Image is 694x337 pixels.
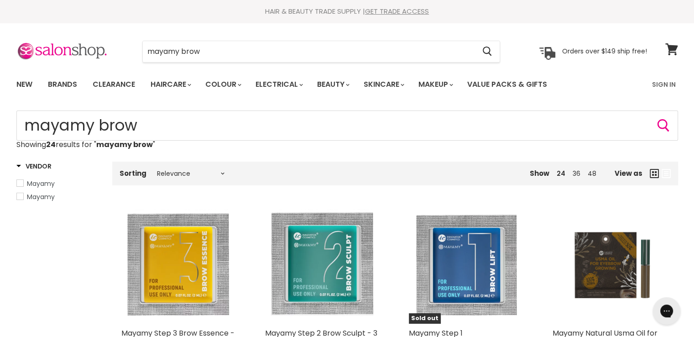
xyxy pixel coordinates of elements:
[249,75,308,94] a: Electrical
[553,223,669,308] img: Mayamy Natural Usma Oil for Eyebrow Growth
[409,209,525,322] img: Mayamy Step 1 Brow Lift - 3 x 2ml Sachets
[656,118,671,133] button: Search
[647,75,681,94] a: Sign In
[265,207,381,324] a: Mayamy Step 2 Brow Sculpt - 3 x 2ml Sachets
[120,169,146,177] label: Sorting
[86,75,142,94] a: Clearance
[365,6,429,16] a: GET TRADE ACCESS
[412,75,459,94] a: Makeup
[648,294,685,328] iframe: Gorgias live chat messenger
[16,141,678,149] p: Showing results for " "
[198,75,247,94] a: Colour
[265,209,381,322] img: Mayamy Step 2 Brow Sculpt - 3 x 2ml Sachets
[475,41,500,62] button: Search
[46,139,56,150] strong: 24
[143,41,475,62] input: Search
[16,192,101,202] a: Mayamy
[41,75,84,94] a: Brands
[27,192,55,201] span: Mayamy
[310,75,355,94] a: Beauty
[144,75,197,94] a: Haircare
[121,207,238,324] a: Mayamy Step 3 Brow Essence - 3 x 2ml Sachets
[5,7,689,16] div: HAIR & BEAUTY TRADE SUPPLY |
[615,169,642,177] span: View as
[573,169,580,178] a: 36
[5,71,689,98] nav: Main
[142,41,500,63] form: Product
[16,179,101,189] a: Mayamy
[588,169,596,178] a: 48
[409,313,441,324] span: Sold out
[16,111,678,141] form: Product
[10,71,600,98] ul: Main menu
[530,168,549,178] span: Show
[357,75,410,94] a: Skincare
[10,75,39,94] a: New
[562,47,647,55] p: Orders over $149 ship free!
[460,75,554,94] a: Value Packs & Gifts
[96,139,153,150] strong: mayamy brow
[16,162,52,171] h3: Vendor
[553,207,669,324] a: Mayamy Natural Usma Oil for Eyebrow Growth
[409,207,525,324] a: Mayamy Step 1 Brow Lift - 3 x 2ml SachetsSold out
[557,169,565,178] a: 24
[16,111,678,141] input: Search
[121,209,238,322] img: Mayamy Step 3 Brow Essence - 3 x 2ml Sachets
[27,179,55,188] span: Mayamy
